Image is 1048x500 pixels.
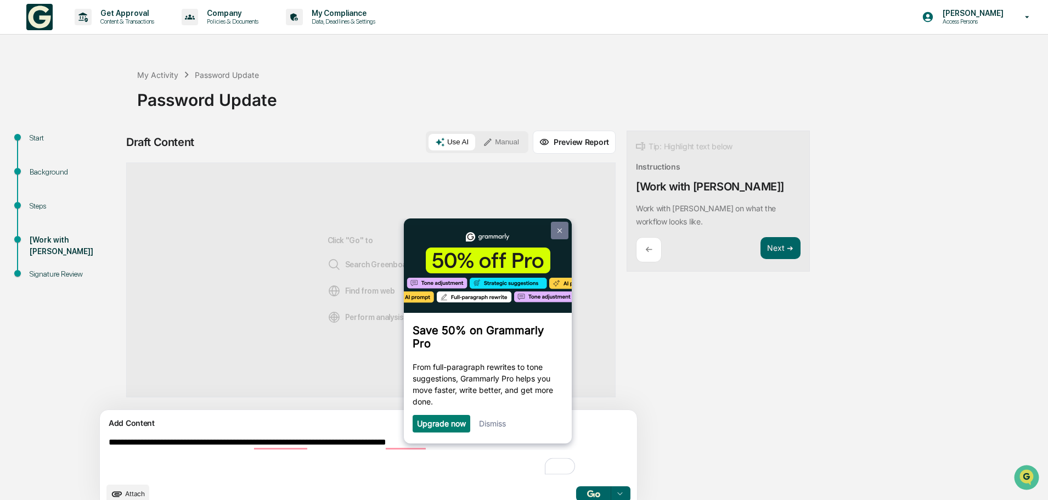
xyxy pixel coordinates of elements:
[80,196,88,205] div: 🗄️
[328,311,341,324] img: Analysis
[75,190,140,210] a: 🗄️Attestations
[160,10,164,15] img: close_x_white.png
[11,84,31,104] img: 1746055101610-c473b297-6a78-478c-a979-82029cc54cd1
[198,18,264,25] p: Policies & Documents
[760,237,801,260] button: Next ➔
[104,433,582,481] textarea: To enrich screen reader interactions, please activate Accessibility in Grammarly extension settings
[30,132,120,144] div: Start
[19,200,68,210] a: Upgrade now
[126,136,194,149] div: Draft Content
[636,204,776,226] p: ​Work with [PERSON_NAME] on what the workflow looks like.
[109,243,133,251] span: Pylon
[91,149,95,158] span: •
[30,200,120,212] div: Steps
[125,490,145,498] span: Attach
[91,195,136,206] span: Attestations
[49,84,180,95] div: Start new chat
[636,162,680,171] div: Instructions
[30,268,120,280] div: Signature Review
[328,258,415,271] span: Search Greenboard
[170,120,200,133] button: See all
[23,84,43,104] img: 4531339965365_218c74b014194aa58b9b_72.jpg
[22,216,69,227] span: Data Lookup
[11,122,70,131] div: Past conversations
[137,70,178,80] div: My Activity
[30,166,120,178] div: Background
[934,9,1009,18] p: [PERSON_NAME]
[328,284,395,297] span: Find from web
[187,87,200,100] button: Start new chat
[328,258,341,271] img: Search
[476,134,526,150] button: Manual
[645,244,652,255] p: ←
[26,4,53,30] img: logo
[11,217,20,226] div: 🔎
[429,134,475,150] button: Use AI
[49,95,151,104] div: We're available if you need us!
[328,284,341,297] img: Web
[636,140,733,153] div: Tip: Highlight text below
[303,9,381,18] p: My Compliance
[81,200,108,210] a: Dismiss
[106,417,630,430] div: Add Content
[11,139,29,156] img: Christy Clarin
[11,23,200,41] p: How can we help?
[587,490,600,497] img: Go
[303,18,381,25] p: Data, Deadlines & Settings
[636,180,784,193] div: [Work with [PERSON_NAME]]
[22,195,71,206] span: Preclearance
[77,242,133,251] a: Powered byPylon
[15,105,165,132] h3: Save 50% on Grammarly Pro
[137,81,1043,110] div: Password Update
[328,311,404,324] span: Perform analysis
[328,181,415,379] div: Click "Go" to
[34,149,89,158] span: [PERSON_NAME]
[195,70,259,80] div: Password Update
[1013,464,1043,493] iframe: Open customer support
[7,211,74,231] a: 🔎Data Lookup
[11,196,20,205] div: 🖐️
[15,143,165,189] p: From full-paragraph rewrites to tone suggestions, Grammarly Pro helps you move faster, write bett...
[934,18,1009,25] p: Access Persons
[97,149,120,158] span: [DATE]
[29,50,181,61] input: Clear
[198,9,264,18] p: Company
[92,18,160,25] p: Content & Transactions
[7,190,75,210] a: 🖐️Preclearance
[6,7,174,94] img: cf05b94ade4f42629b949fb8a375e811-frame-31613004.png
[30,234,120,257] div: [Work with [PERSON_NAME]]
[533,131,616,154] button: Preview Report
[92,9,160,18] p: Get Approval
